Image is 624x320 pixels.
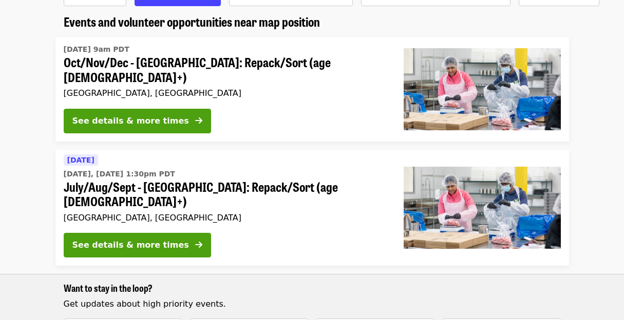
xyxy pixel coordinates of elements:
[64,88,387,98] div: [GEOGRAPHIC_DATA], [GEOGRAPHIC_DATA]
[195,116,202,126] i: arrow-right icon
[55,37,569,142] a: See details for "Oct/Nov/Dec - Beaverton: Repack/Sort (age 10+)"
[64,233,211,257] button: See details & more times
[64,55,387,85] span: Oct/Nov/Dec - [GEOGRAPHIC_DATA]: Repack/Sort (age [DEMOGRAPHIC_DATA]+)
[195,240,202,250] i: arrow-right icon
[64,281,153,294] span: Want to stay in the loop?
[404,48,561,130] img: Oct/Nov/Dec - Beaverton: Repack/Sort (age 10+) organized by Oregon Food Bank
[64,213,387,223] div: [GEOGRAPHIC_DATA], [GEOGRAPHIC_DATA]
[72,115,189,127] div: See details & more times
[404,167,561,249] img: July/Aug/Sept - Beaverton: Repack/Sort (age 10+) organized by Oregon Food Bank
[67,156,94,164] span: [DATE]
[64,109,211,133] button: See details & more times
[64,299,226,309] span: Get updates about high priority events.
[64,179,387,209] span: July/Aug/Sept - [GEOGRAPHIC_DATA]: Repack/Sort (age [DEMOGRAPHIC_DATA]+)
[64,12,320,30] span: Events and volunteer opportunities near map position
[72,239,189,251] div: See details & more times
[64,169,175,179] time: [DATE], [DATE] 1:30pm PDT
[55,150,569,266] a: See details for "July/Aug/Sept - Beaverton: Repack/Sort (age 10+)"
[64,44,129,55] time: [DATE] 9am PDT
